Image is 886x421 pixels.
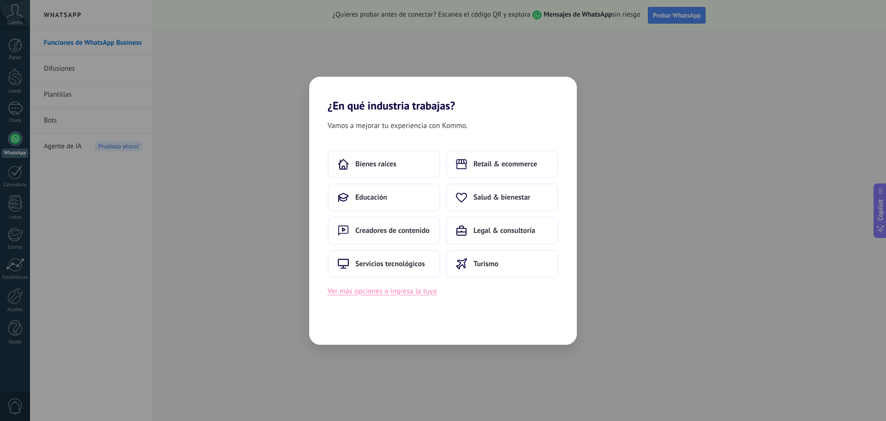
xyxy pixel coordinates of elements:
[355,226,430,235] span: Creadores de contenido
[355,259,425,268] span: Servicios tecnológicos
[446,250,558,278] button: Turismo
[328,217,440,244] button: Creadores de contenido
[473,259,498,268] span: Turismo
[328,183,440,211] button: Educación
[355,159,396,169] span: Bienes raíces
[355,193,387,202] span: Educación
[473,159,537,169] span: Retail & ecommerce
[473,193,530,202] span: Salud & bienestar
[328,285,437,297] button: Ver más opciones o ingresa la tuya
[328,120,467,132] span: Vamos a mejorar tu experiencia con Kommo.
[446,150,558,178] button: Retail & ecommerce
[328,250,440,278] button: Servicios tecnológicos
[446,217,558,244] button: Legal & consultoría
[309,77,577,112] h2: ¿En qué industria trabajas?
[446,183,558,211] button: Salud & bienestar
[328,150,440,178] button: Bienes raíces
[473,226,535,235] span: Legal & consultoría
